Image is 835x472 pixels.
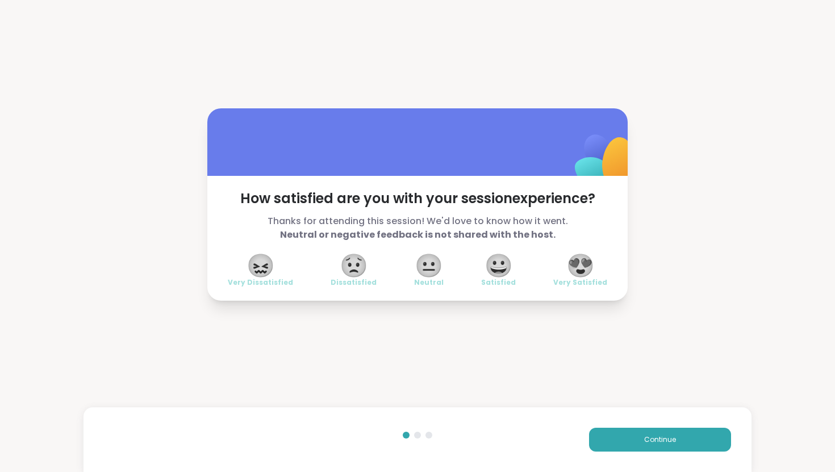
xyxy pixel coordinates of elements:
[228,189,607,208] span: How satisfied are you with your session experience?
[485,255,513,276] span: 😀
[331,278,377,287] span: Dissatisfied
[548,105,661,218] img: ShareWell Logomark
[589,428,731,452] button: Continue
[644,435,676,445] span: Continue
[228,278,293,287] span: Very Dissatisfied
[228,214,607,242] span: Thanks for attending this session! We'd love to know how it went.
[566,255,595,276] span: 😍
[340,255,368,276] span: 😟
[247,255,275,276] span: 😖
[481,278,516,287] span: Satisfied
[553,278,607,287] span: Very Satisfied
[415,255,443,276] span: 😐
[280,228,556,241] b: Neutral or negative feedback is not shared with the host.
[414,278,444,287] span: Neutral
